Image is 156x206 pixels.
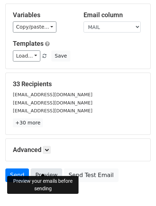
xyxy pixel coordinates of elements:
a: Templates [13,40,44,47]
div: Widget de chat [120,172,156,206]
a: Send [5,168,29,182]
small: [EMAIL_ADDRESS][DOMAIN_NAME] [13,92,92,97]
h5: 33 Recipients [13,80,143,88]
h5: Advanced [13,146,143,154]
small: [EMAIL_ADDRESS][DOMAIN_NAME] [13,100,92,106]
h5: Variables [13,11,73,19]
div: Preview your emails before sending [7,176,79,194]
a: +30 more [13,118,43,127]
button: Save [51,50,70,62]
a: Copy/paste... [13,21,56,33]
a: Preview [31,168,62,182]
a: Load... [13,50,40,62]
iframe: Chat Widget [120,172,156,206]
h5: Email column [84,11,144,19]
small: [EMAIL_ADDRESS][DOMAIN_NAME] [13,108,92,113]
a: Send Test Email [64,168,118,182]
